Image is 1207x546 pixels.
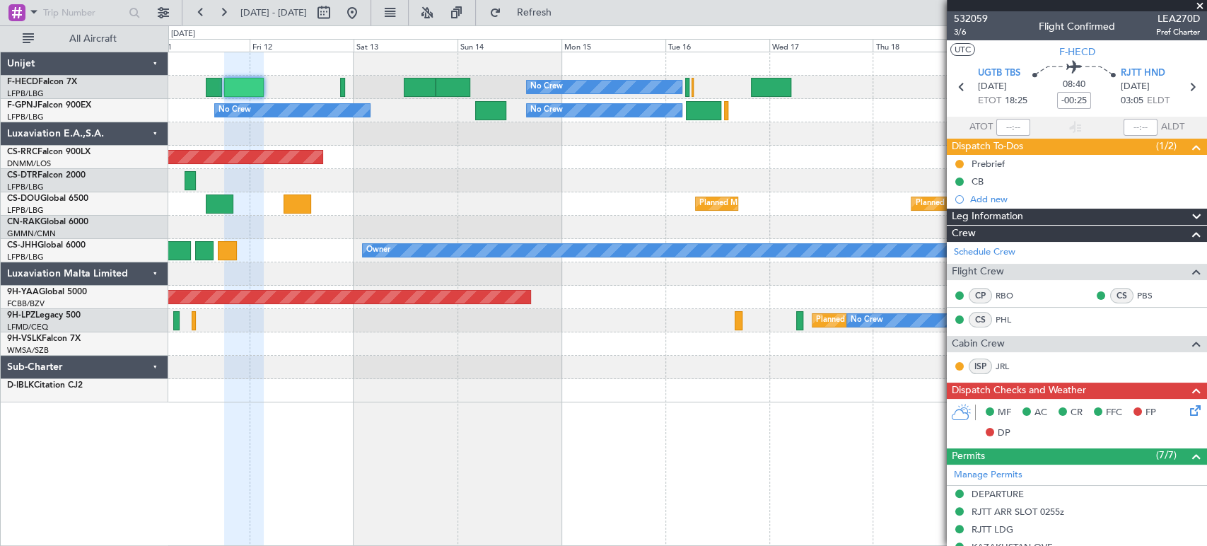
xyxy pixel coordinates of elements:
div: No Crew [530,76,563,98]
div: DEPARTURE [972,488,1024,500]
div: ISP [969,359,992,374]
a: LFPB/LBG [7,252,44,262]
span: Flight Crew [952,264,1004,280]
a: F-GPNJFalcon 900EX [7,101,91,110]
button: UTC [950,43,975,56]
a: CN-RAKGlobal 6000 [7,218,88,226]
span: Dispatch Checks and Weather [952,383,1086,399]
div: Tue 16 [665,39,769,52]
span: All Aircraft [37,34,149,44]
a: FCBB/BZV [7,298,45,309]
span: ETOT [978,94,1001,108]
span: 18:25 [1005,94,1027,108]
span: [DATE] - [DATE] [240,6,307,19]
a: JRL [996,360,1027,373]
a: CS-RRCFalcon 900LX [7,148,91,156]
span: (7/7) [1156,448,1177,463]
div: Fri 12 [250,39,354,52]
div: RJTT LDG [972,523,1013,535]
span: AC [1034,406,1047,420]
span: Permits [952,448,985,465]
span: (1/2) [1156,139,1177,153]
a: PHL [996,313,1027,326]
div: No Crew [851,310,883,331]
span: LEA270D [1156,11,1200,26]
span: ELDT [1147,94,1170,108]
span: ALDT [1161,120,1184,134]
button: Refresh [483,1,568,24]
div: Planned Maint [GEOGRAPHIC_DATA] ([GEOGRAPHIC_DATA]) [915,193,1138,214]
span: [DATE] [1121,80,1150,94]
div: CS [1110,288,1133,303]
span: 03:05 [1121,94,1143,108]
a: LFMD/CEQ [7,322,48,332]
div: No Crew [530,100,563,121]
span: CS-JHH [7,241,37,250]
div: Planned [GEOGRAPHIC_DATA] ([GEOGRAPHIC_DATA]) [816,310,1016,331]
a: LFPB/LBG [7,182,44,192]
span: 9H-LPZ [7,311,35,320]
span: F-HECD [1059,45,1095,59]
div: Thu 18 [873,39,976,52]
a: CS-JHHGlobal 6000 [7,241,86,250]
span: Crew [952,226,976,242]
span: FP [1145,406,1156,420]
span: Dispatch To-Dos [952,139,1023,155]
span: Cabin Crew [952,336,1005,352]
div: Mon 15 [561,39,665,52]
span: ATOT [969,120,993,134]
span: CS-DTR [7,171,37,180]
a: RBO [996,289,1027,302]
div: No Crew [218,100,251,121]
div: Thu 11 [146,39,250,52]
span: 9H-YAA [7,288,39,296]
div: Owner [366,240,390,261]
span: FFC [1106,406,1122,420]
div: Sun 14 [457,39,561,52]
span: CS-RRC [7,148,37,156]
a: CS-DTRFalcon 2000 [7,171,86,180]
div: CS [969,312,992,327]
a: LFPB/LBG [7,88,44,99]
div: Flight Confirmed [1039,19,1115,34]
div: Prebrief [972,158,1005,170]
div: CP [969,288,992,303]
span: F-GPNJ [7,101,37,110]
a: LFPB/LBG [7,205,44,216]
div: Add new [970,193,1200,205]
span: Refresh [504,8,564,18]
span: 532059 [954,11,988,26]
div: CB [972,175,984,187]
a: F-HECDFalcon 7X [7,78,77,86]
span: CR [1071,406,1083,420]
div: [DATE] [171,28,195,40]
span: D-IBLK [7,381,34,390]
span: [DATE] [978,80,1007,94]
span: MF [998,406,1011,420]
span: CS-DOU [7,194,40,203]
div: RJTT ARR SLOT 0255z [972,506,1064,518]
span: Leg Information [952,209,1023,225]
button: All Aircraft [16,28,153,50]
span: 3/6 [954,26,988,38]
div: Wed 17 [769,39,873,52]
span: UGTB TBS [978,66,1020,81]
span: F-HECD [7,78,38,86]
a: 9H-VSLKFalcon 7X [7,335,81,343]
div: Sat 13 [354,39,457,52]
a: CS-DOUGlobal 6500 [7,194,88,203]
span: 9H-VSLK [7,335,42,343]
a: DNMM/LOS [7,158,51,169]
a: Manage Permits [954,468,1022,482]
a: WMSA/SZB [7,345,49,356]
a: D-IBLKCitation CJ2 [7,381,83,390]
input: --:-- [996,119,1030,136]
input: Trip Number [43,2,124,23]
span: Pref Charter [1156,26,1200,38]
span: DP [998,426,1010,441]
span: CN-RAK [7,218,40,226]
div: Planned Maint [GEOGRAPHIC_DATA] ([GEOGRAPHIC_DATA]) [699,193,922,214]
a: Schedule Crew [954,245,1015,260]
span: RJTT HND [1121,66,1165,81]
a: GMMN/CMN [7,228,56,239]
